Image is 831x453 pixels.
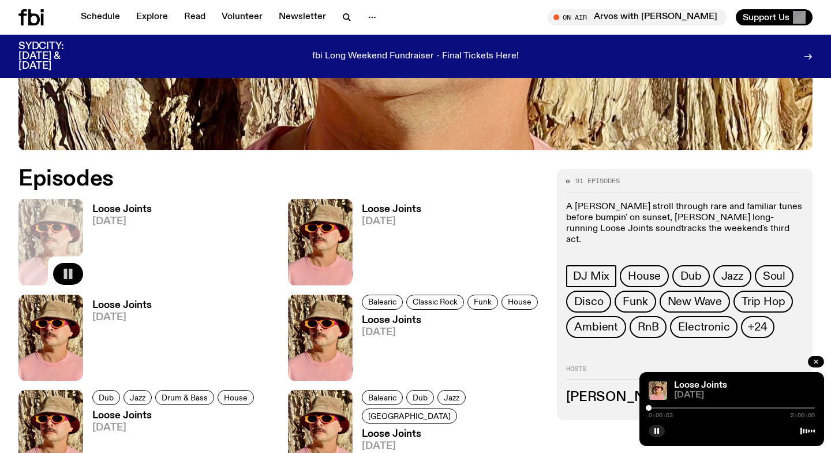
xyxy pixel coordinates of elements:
a: Newsletter [272,9,333,25]
h3: Loose Joints [362,429,544,439]
span: Electronic [678,321,729,333]
img: Tyson stands in front of a paperbark tree wearing orange sunglasses, a suede bucket hat and a pin... [649,381,667,400]
a: New Wave [660,291,730,313]
span: [DATE] [362,217,421,226]
h3: Loose Joints [92,300,152,310]
h2: Episodes [18,169,543,190]
img: Tyson stands in front of a paperbark tree wearing orange sunglasses, a suede bucket hat and a pin... [18,295,83,381]
span: Dub [680,270,701,283]
a: Funk [615,291,656,313]
a: Drum & Bass [155,390,214,405]
button: On AirArvos with [PERSON_NAME] [548,9,727,25]
a: House [501,295,538,310]
h3: Loose Joints [362,315,541,325]
a: Jazz [713,265,751,287]
span: 91 episodes [575,178,620,184]
h3: SYDCITY: [DATE] & [DATE] [18,42,92,71]
a: [GEOGRAPHIC_DATA] [362,409,457,424]
span: Soul [763,270,785,283]
span: Funk [623,295,647,308]
span: Drum & Bass [162,393,208,402]
a: Loose Joints[DATE] [353,205,421,285]
a: Loose Joints [674,381,727,390]
span: Ambient [574,321,618,333]
a: Read [177,9,212,25]
a: Jazz [437,390,466,405]
h3: Loose Joints [92,411,257,421]
a: Classic Rock [406,295,464,310]
a: Volunteer [215,9,269,25]
span: DJ Mix [573,270,609,283]
span: [DATE] [674,391,815,400]
a: Jazz [123,390,152,405]
a: Loose Joints[DATE] [83,300,152,381]
span: House [224,393,248,402]
a: Dub [92,390,120,405]
span: House [628,270,661,283]
img: Tyson stands in front of a paperbark tree wearing orange sunglasses, a suede bucket hat and a pin... [288,295,353,381]
span: Support Us [743,12,789,23]
a: Dub [672,265,709,287]
a: Loose Joints[DATE] [353,315,541,381]
p: A [PERSON_NAME] stroll through rare and familiar tunes before bumpin' on sunset, [PERSON_NAME] lo... [566,202,803,246]
a: DJ Mix [566,265,616,287]
a: Soul [755,265,793,287]
span: Balearic [368,298,396,306]
a: House [218,390,254,405]
span: Dub [413,393,428,402]
a: Balearic [362,295,403,310]
a: Balearic [362,390,403,405]
h3: Loose Joints [362,205,421,214]
span: [GEOGRAPHIC_DATA] [368,411,451,420]
span: Classic Rock [413,298,458,306]
a: House [620,265,669,287]
h3: [PERSON_NAME] [566,391,803,404]
a: Schedule [74,9,127,25]
img: Tyson stands in front of a paperbark tree wearing orange sunglasses, a suede bucket hat and a pin... [288,199,353,285]
a: Loose Joints[DATE] [83,205,152,285]
button: +24 [741,316,774,338]
span: [DATE] [92,313,152,322]
a: RnB [630,316,667,338]
h3: Loose Joints [92,205,152,214]
span: +24 [748,321,767,333]
span: Jazz [130,393,145,402]
span: [DATE] [92,217,152,226]
span: Trip Hop [742,295,785,308]
a: Electronic [670,316,738,338]
span: [DATE] [92,423,257,433]
span: Dub [99,393,114,402]
span: Disco [574,295,603,308]
a: Trip Hop [733,291,793,313]
span: 2:00:00 [791,413,815,418]
span: New Wave [668,295,722,308]
span: RnB [638,321,658,333]
a: Ambient [566,316,626,338]
span: [DATE] [362,441,544,451]
h2: Hosts [566,366,803,380]
span: [DATE] [362,328,541,337]
span: Jazz [444,393,459,402]
span: Jazz [721,270,743,283]
span: 0:00:03 [649,413,673,418]
a: Disco [566,291,611,313]
a: Funk [467,295,498,310]
a: Dub [406,390,434,405]
p: fbi Long Weekend Fundraiser - Final Tickets Here! [312,51,519,62]
span: Balearic [368,393,396,402]
span: House [508,298,531,306]
button: Support Us [736,9,813,25]
a: Explore [129,9,175,25]
span: Funk [474,298,492,306]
